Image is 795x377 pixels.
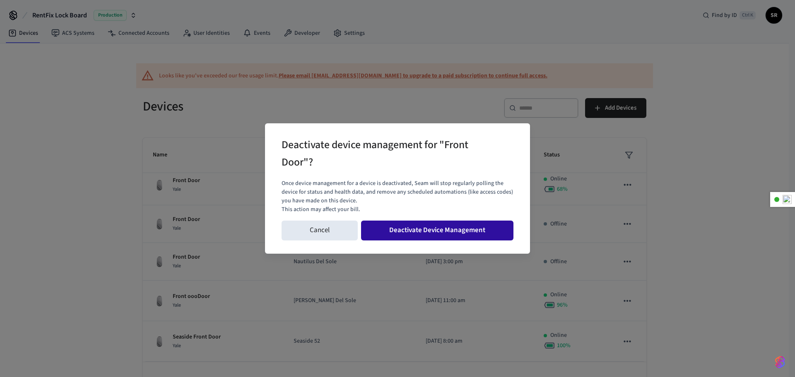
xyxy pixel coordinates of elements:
p: This action may affect your bill. [282,205,513,214]
img: SeamLogoGradient.69752ec5.svg [775,355,785,369]
h2: Deactivate device management for "Front Door"? [282,133,490,175]
button: Cancel [282,221,358,240]
p: Once device management for a device is deactivated, Seam will stop regularly polling the device f... [282,179,513,205]
button: Deactivate Device Management [361,221,513,240]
